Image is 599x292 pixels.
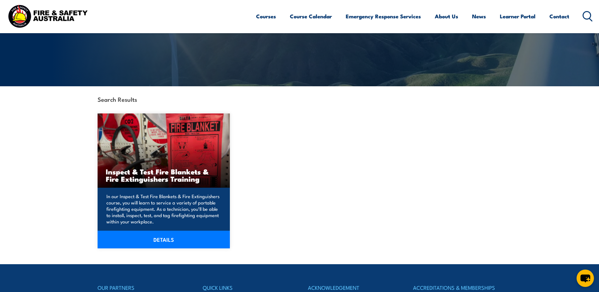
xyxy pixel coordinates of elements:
h4: OUR PARTNERS [98,283,186,292]
a: DETAILS [98,231,230,248]
button: chat-button [577,270,594,287]
a: Learner Portal [500,8,536,25]
h4: QUICK LINKS [203,283,291,292]
img: Inspect & Test Fire Blankets & Fire Extinguishers Training [98,113,230,188]
a: Contact [549,8,569,25]
h4: ACCREDITATIONS & MEMBERSHIPS [413,283,501,292]
a: News [472,8,486,25]
strong: Search Results [98,95,137,103]
p: In our Inspect & Test Fire Blankets & Fire Extinguishers course, you will learn to service a vari... [106,193,219,225]
a: About Us [435,8,458,25]
h3: Inspect & Test Fire Blankets & Fire Extinguishers Training [106,168,222,182]
a: Course Calendar [290,8,332,25]
a: Emergency Response Services [346,8,421,25]
h4: ACKNOWLEDGEMENT [308,283,396,292]
a: Courses [256,8,276,25]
